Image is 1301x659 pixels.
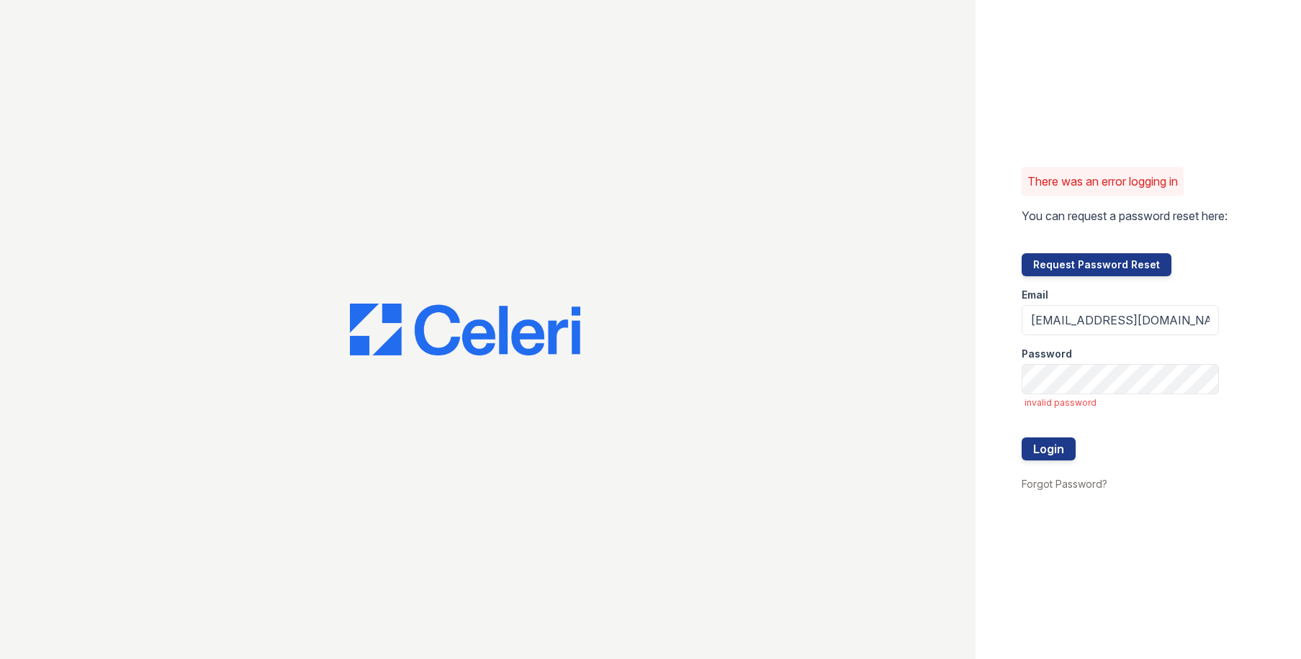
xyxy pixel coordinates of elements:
button: Login [1022,437,1076,460]
span: invalid password [1025,397,1219,409]
img: CE_Logo_Blue-a8612792a0a2168367f1c8372b55b34899dd931a85d93a1a3d3e32e68fde9ad4.png [350,304,580,355]
p: There was an error logging in [1027,173,1178,190]
a: Forgot Password? [1022,478,1107,490]
p: You can request a password reset here: [1022,207,1228,224]
button: Request Password Reset [1022,253,1171,276]
label: Password [1022,347,1072,361]
label: Email [1022,288,1048,302]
